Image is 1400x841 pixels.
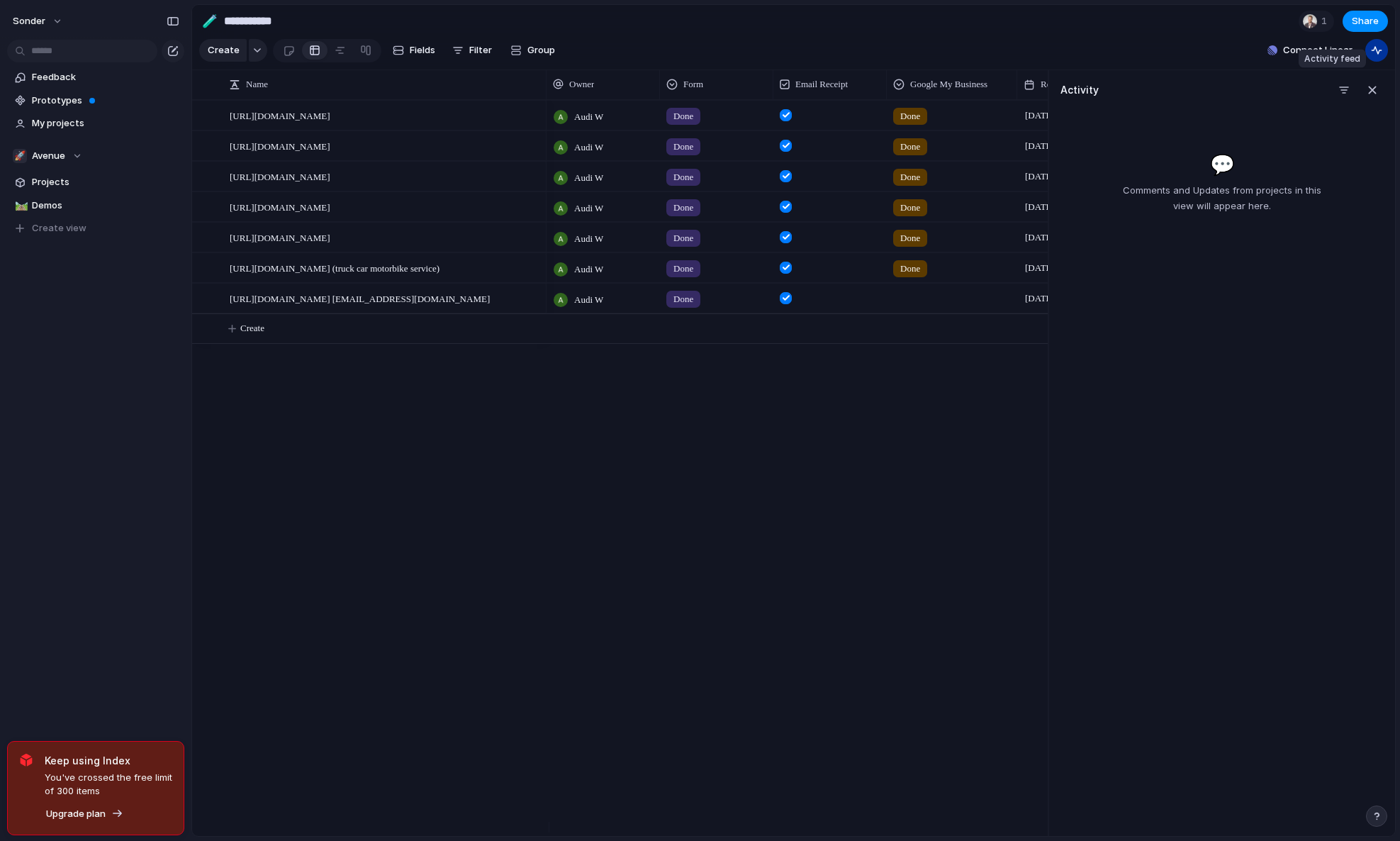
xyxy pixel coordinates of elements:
[900,109,920,123] span: Done
[15,197,25,213] div: 🛤️
[32,149,65,163] span: Avenue
[208,43,240,57] span: Create
[7,195,184,216] a: 🛤️Demos
[199,39,247,62] button: Create
[32,221,86,235] span: Create view
[574,201,603,216] span: Audi W
[410,43,435,57] span: Fields
[673,201,693,215] span: Done
[32,199,179,213] span: Demos
[469,43,492,57] span: Filter
[230,138,330,154] span: [URL][DOMAIN_NAME]
[206,314,1070,343] button: Create
[198,10,221,33] button: 🧪
[1343,11,1388,32] button: Share
[7,172,184,193] a: Projects
[574,262,603,277] span: Audi W
[32,116,179,130] span: My projects
[32,70,179,84] span: Feedback
[387,39,441,62] button: Fields
[574,232,603,246] span: Audi W
[230,290,490,306] span: [URL][DOMAIN_NAME] [EMAIL_ADDRESS][DOMAIN_NAME]
[900,201,920,215] span: Done
[569,77,594,91] span: Owner
[673,109,693,123] span: Done
[45,753,172,768] span: Keep using Index
[1021,260,1058,277] span: [DATE]
[1041,77,1077,91] span: Ready By
[240,321,264,335] span: Create
[230,107,330,123] span: [URL][DOMAIN_NAME]
[683,77,703,91] span: Form
[1060,82,1099,97] h3: Activity
[795,77,848,91] span: Email Receipt
[673,170,693,184] span: Done
[1283,43,1353,57] span: Connect Linear
[46,807,106,821] span: Upgrade plan
[900,231,920,245] span: Done
[1352,14,1379,28] span: Share
[910,77,987,91] span: Google My Business
[7,90,184,111] a: Prototypes
[900,262,920,276] span: Done
[900,140,920,154] span: Done
[1210,150,1235,179] span: 💬
[202,11,218,30] div: 🧪
[1021,199,1058,216] span: [DATE]
[13,149,27,163] div: 🚀
[230,260,439,276] span: [URL][DOMAIN_NAME] (truck car motorbike service)
[7,113,184,134] a: My projects
[1299,50,1366,68] div: Activity feed
[673,292,693,306] span: Done
[574,110,603,124] span: Audi W
[230,229,330,245] span: [URL][DOMAIN_NAME]
[574,140,603,155] span: Audi W
[900,170,920,184] span: Done
[7,218,184,239] button: Create view
[42,804,128,824] button: Upgrade plan
[527,43,555,57] span: Group
[574,293,603,307] span: Audi W
[1021,138,1058,155] span: [DATE]
[13,199,27,213] button: 🛤️
[503,39,562,62] button: Group
[1021,229,1058,246] span: [DATE]
[673,231,693,245] span: Done
[1262,40,1358,61] button: Connect Linear
[32,175,179,189] span: Projects
[1021,168,1058,185] span: [DATE]
[1114,182,1331,213] p: Comments and Updates from projects in this view will appear here.
[45,771,172,798] span: You've crossed the free limit of 300 items
[230,168,330,184] span: [URL][DOMAIN_NAME]
[230,199,330,215] span: [URL][DOMAIN_NAME]
[13,14,45,28] span: sonder
[673,262,693,276] span: Done
[1021,107,1058,124] span: [DATE]
[246,77,268,91] span: Name
[32,94,179,108] span: Prototypes
[7,145,184,167] button: 🚀Avenue
[673,140,693,154] span: Done
[1021,290,1058,307] span: [DATE]
[6,10,70,33] button: sonder
[1321,14,1331,28] span: 1
[7,67,184,88] a: Feedback
[447,39,498,62] button: Filter
[574,171,603,185] span: Audi W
